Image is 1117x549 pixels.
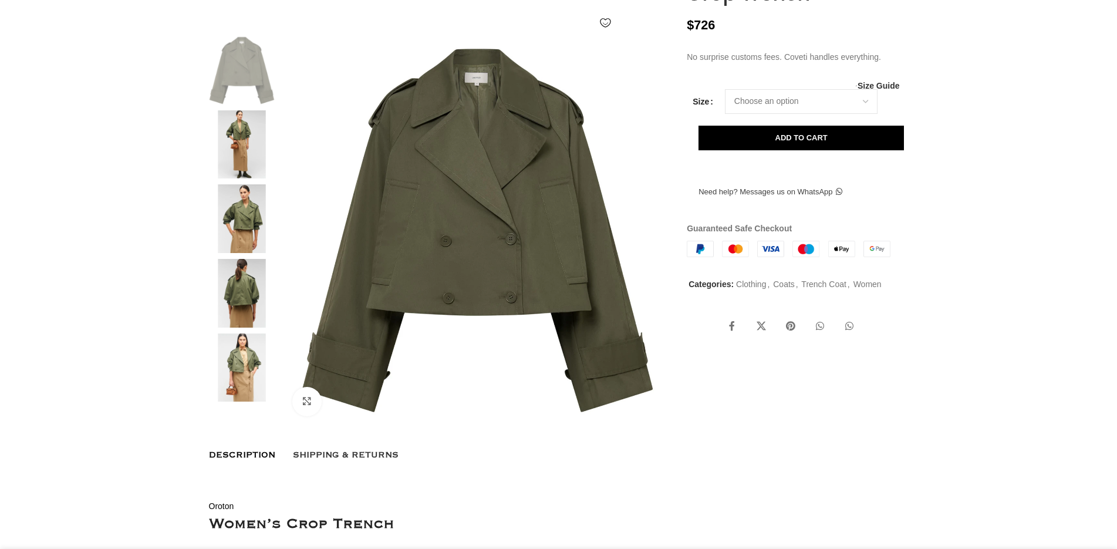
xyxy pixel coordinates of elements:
a: Shipping & Returns [293,443,399,467]
p: No surprise customs fees. Coveti handles everything. [687,50,908,63]
a: Pinterest social link [779,315,802,338]
span: Shipping & Returns [293,449,399,462]
a: WhatsApp social link [808,315,832,338]
button: Add to cart [698,126,904,150]
span: , [848,278,850,291]
span: $ [687,18,694,32]
a: Trench Coat [801,279,846,289]
span: , [767,278,770,291]
a: X social link [750,315,773,338]
img: Crop Trench [206,334,278,402]
a: Description [209,443,275,467]
label: Size [693,95,713,108]
img: Oroton Green dress [206,110,278,179]
a: Clothing [736,279,766,289]
a: Facebook social link [720,315,744,338]
strong: Women’s Crop Trench [209,519,394,529]
span: Description [209,449,275,462]
a: Women [853,279,882,289]
a: Coats [773,279,795,289]
img: Oroton Clothing [206,36,278,105]
bdi: 726 [687,18,715,32]
span: Categories: [689,279,734,289]
a: Oroton [209,501,234,511]
img: Oroton dress [206,184,278,253]
a: WhatsApp social link [838,315,861,338]
img: Oroton dresses [206,259,278,328]
span: , [796,278,798,291]
a: Need help? Messages us on WhatsApp [687,180,853,204]
strong: Guaranteed Safe Checkout [687,224,792,233]
img: guaranteed-safe-checkout-bordered.j [687,241,890,257]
